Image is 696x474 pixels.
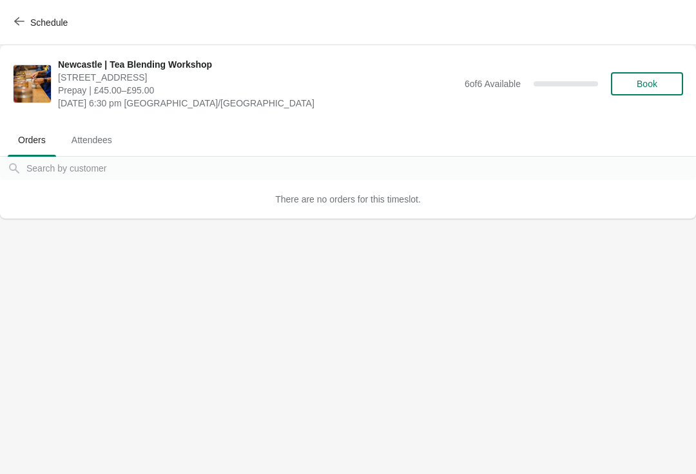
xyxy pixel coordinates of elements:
span: Attendees [61,128,122,152]
img: Newcastle | Tea Blending Workshop [14,65,51,103]
span: Newcastle | Tea Blending Workshop [58,58,458,71]
button: Schedule [6,11,78,34]
span: Prepay | £45.00–£95.00 [58,84,458,97]
span: Orders [8,128,56,152]
span: Schedule [30,17,68,28]
span: There are no orders for this timeslot. [275,194,421,204]
span: 6 of 6 Available [465,79,521,89]
span: Book [637,79,657,89]
input: Search by customer [26,157,696,180]
button: Book [611,72,683,95]
span: [DATE] 6:30 pm [GEOGRAPHIC_DATA]/[GEOGRAPHIC_DATA] [58,97,458,110]
span: [STREET_ADDRESS] [58,71,458,84]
